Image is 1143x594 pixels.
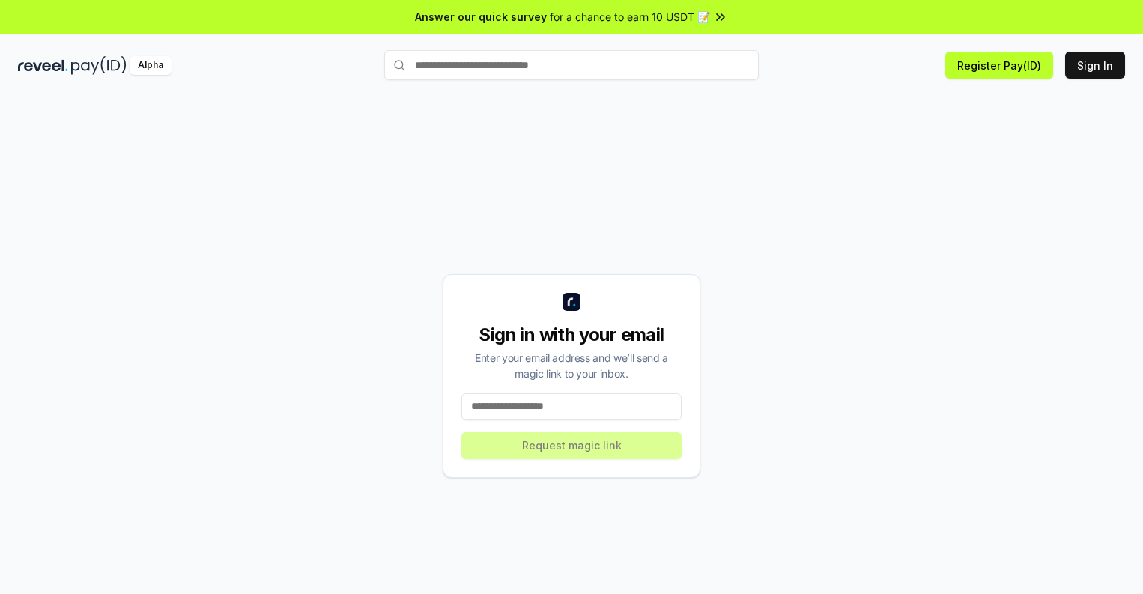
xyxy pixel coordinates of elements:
button: Sign In [1065,52,1125,79]
span: Answer our quick survey [415,9,547,25]
span: for a chance to earn 10 USDT 📝 [550,9,710,25]
img: logo_small [563,293,580,311]
button: Register Pay(ID) [945,52,1053,79]
img: pay_id [71,56,127,75]
img: reveel_dark [18,56,68,75]
div: Alpha [130,56,172,75]
div: Sign in with your email [461,323,682,347]
div: Enter your email address and we’ll send a magic link to your inbox. [461,350,682,381]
